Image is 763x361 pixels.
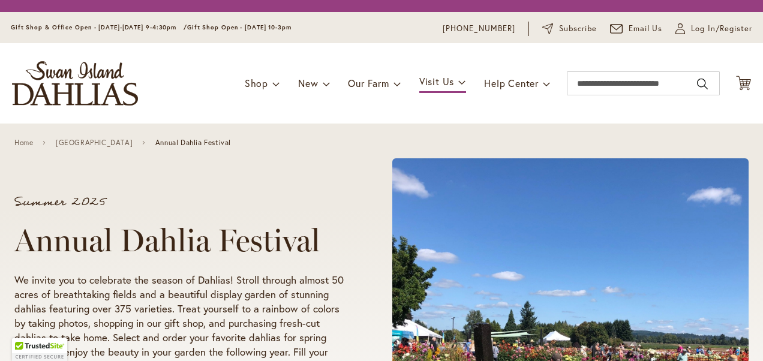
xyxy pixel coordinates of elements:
[12,61,138,106] a: store logo
[14,222,347,258] h1: Annual Dahlia Festival
[14,196,347,208] p: Summer 2025
[155,139,231,147] span: Annual Dahlia Festival
[484,77,539,89] span: Help Center
[348,77,389,89] span: Our Farm
[559,23,597,35] span: Subscribe
[675,23,752,35] a: Log In/Register
[419,75,454,88] span: Visit Us
[12,338,67,361] div: TrustedSite Certified
[245,77,268,89] span: Shop
[691,23,752,35] span: Log In/Register
[697,74,708,94] button: Search
[298,77,318,89] span: New
[443,23,515,35] a: [PHONE_NUMBER]
[542,23,597,35] a: Subscribe
[11,23,187,31] span: Gift Shop & Office Open - [DATE]-[DATE] 9-4:30pm /
[629,23,663,35] span: Email Us
[187,23,292,31] span: Gift Shop Open - [DATE] 10-3pm
[56,139,133,147] a: [GEOGRAPHIC_DATA]
[610,23,663,35] a: Email Us
[14,139,33,147] a: Home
